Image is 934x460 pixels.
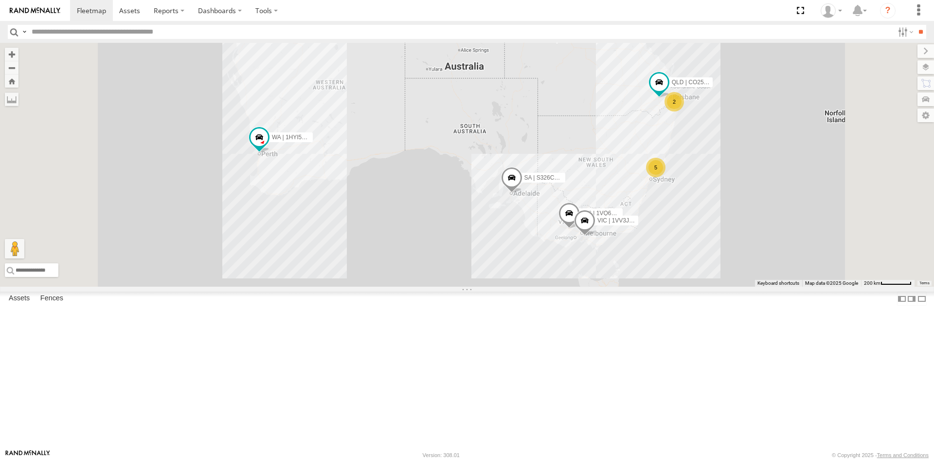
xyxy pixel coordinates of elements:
[582,210,643,217] span: VIC | 1VQ6GZ | Akshay
[5,48,18,61] button: Zoom in
[880,3,896,18] i: ?
[817,3,845,18] div: Arliah Norris
[5,92,18,106] label: Measure
[597,217,686,224] span: VIC | 1VV3JU | [PERSON_NAME]
[805,280,858,286] span: Map data ©2025 Google
[36,292,68,306] label: Fences
[524,174,615,181] span: SA | S326COA | [PERSON_NAME]
[5,450,50,460] a: Visit our Website
[864,280,880,286] span: 200 km
[665,92,684,111] div: 2
[4,292,35,306] label: Assets
[10,7,60,14] img: rand-logo.svg
[877,452,929,458] a: Terms and Conditions
[897,292,907,306] label: Dock Summary Table to the Left
[917,109,934,122] label: Map Settings
[423,452,460,458] div: Version: 308.01
[5,74,18,88] button: Zoom Home
[672,79,762,86] span: QLD | CO25TI | [PERSON_NAME]
[5,61,18,74] button: Zoom out
[861,280,915,287] button: Map Scale: 200 km per 60 pixels
[646,158,665,177] div: 5
[832,452,929,458] div: © Copyright 2025 -
[907,292,916,306] label: Dock Summary Table to the Right
[272,134,361,141] span: WA | 1HYI522 | [PERSON_NAME]
[5,239,24,258] button: Drag Pegman onto the map to open Street View
[917,292,927,306] label: Hide Summary Table
[20,25,28,39] label: Search Query
[757,280,799,287] button: Keyboard shortcuts
[894,25,915,39] label: Search Filter Options
[919,281,930,285] a: Terms (opens in new tab)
